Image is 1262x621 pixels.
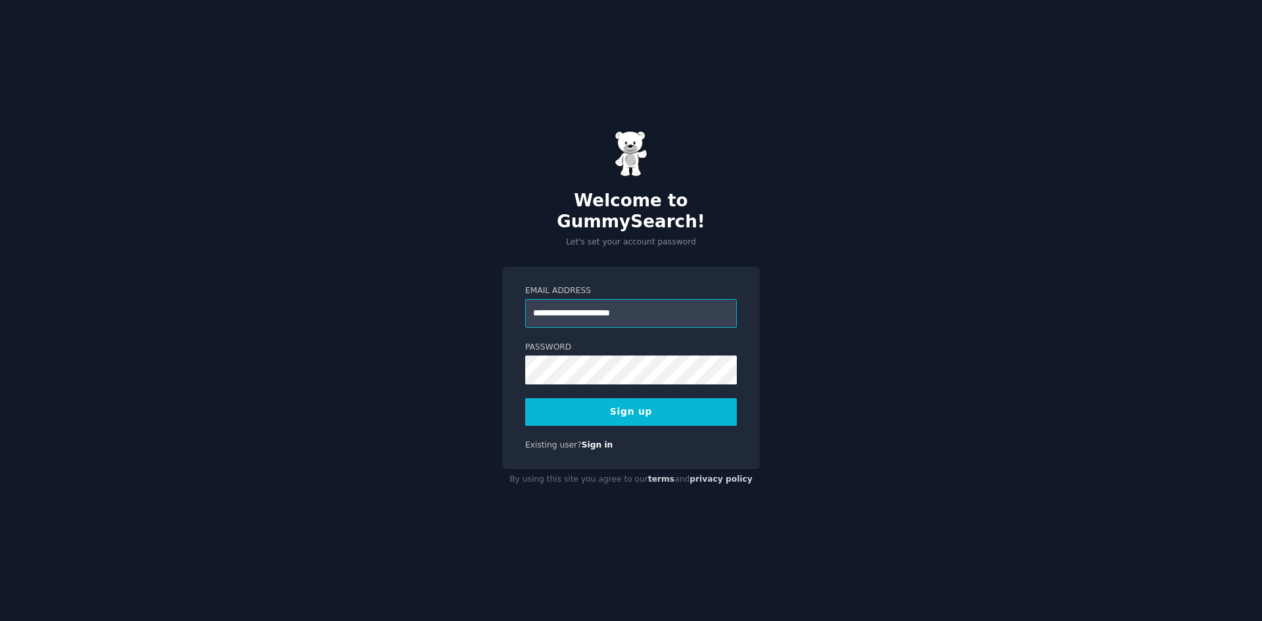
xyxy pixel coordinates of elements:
[648,474,674,484] a: terms
[525,285,737,297] label: Email Address
[615,131,647,177] img: Gummy Bear
[525,342,737,354] label: Password
[525,440,582,449] span: Existing user?
[582,440,613,449] a: Sign in
[502,237,760,248] p: Let's set your account password
[502,191,760,232] h2: Welcome to GummySearch!
[689,474,753,484] a: privacy policy
[502,469,760,490] div: By using this site you agree to our and
[525,398,737,426] button: Sign up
